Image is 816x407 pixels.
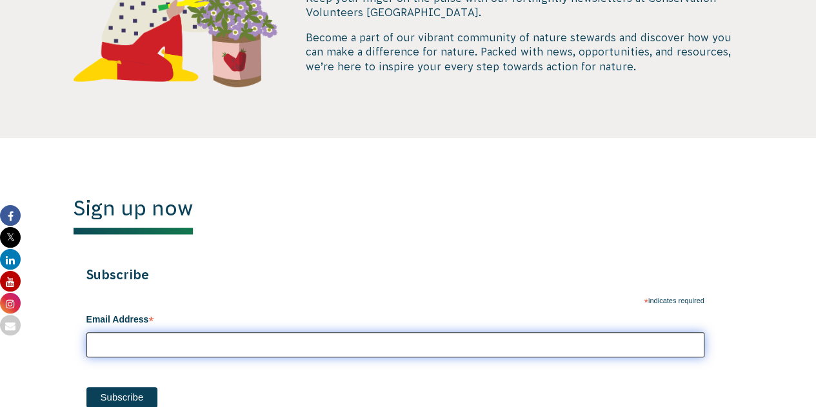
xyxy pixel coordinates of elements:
h1: Sign up now [74,196,193,234]
p: Become a part of our vibrant community of nature stewards and discover how you can make a differe... [305,30,742,74]
label: Email Address [86,306,704,330]
div: indicates required [86,293,704,306]
h2: Subscribe [86,266,730,284]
